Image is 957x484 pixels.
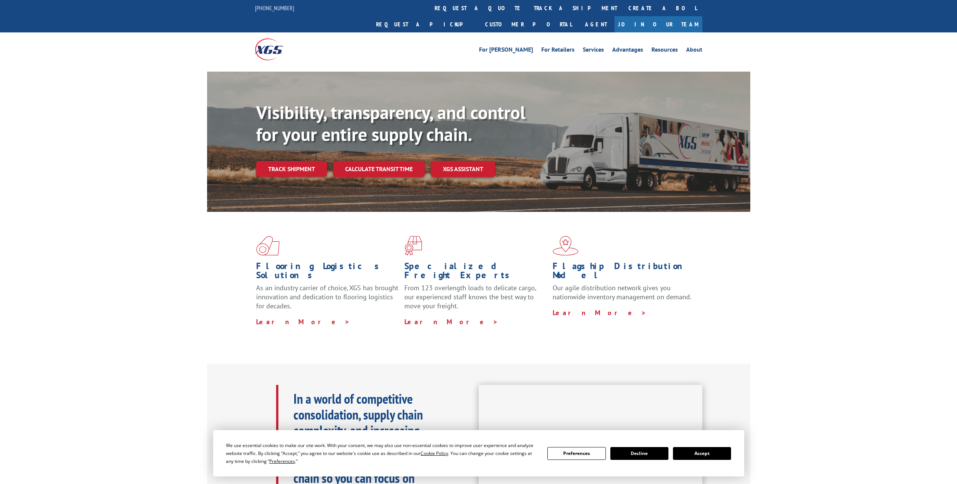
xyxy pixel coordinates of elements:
[256,101,525,146] b: Visibility, transparency, and control for your entire supply chain.
[686,47,702,55] a: About
[404,236,422,256] img: xgs-icon-focused-on-flooring-red
[673,447,731,460] button: Accept
[553,262,695,283] h1: Flagship Distribution Model
[256,262,399,283] h1: Flooring Logistics Solutions
[541,47,575,55] a: For Retailers
[404,262,547,283] h1: Specialized Freight Experts
[256,283,398,310] span: As an industry carrier of choice, XGS has brought innovation and dedication to flooring logistics...
[370,16,479,32] a: Request a pickup
[479,16,578,32] a: Customer Portal
[553,308,647,317] a: Learn More >
[226,441,538,465] div: We use essential cookies to make our site work. With your consent, we may also use non-essential ...
[553,283,691,301] span: Our agile distribution network gives you nationwide inventory management on demand.
[583,47,604,55] a: Services
[255,4,294,12] a: [PHONE_NUMBER]
[421,450,448,456] span: Cookie Policy
[547,447,605,460] button: Preferences
[333,161,425,177] a: Calculate transit time
[610,447,668,460] button: Decline
[431,161,495,177] a: XGS ASSISTANT
[404,283,547,317] p: From 123 overlength loads to delicate cargo, our experienced staff knows the best way to move you...
[479,47,533,55] a: For [PERSON_NAME]
[612,47,643,55] a: Advantages
[256,161,327,177] a: Track shipment
[651,47,678,55] a: Resources
[553,236,579,256] img: xgs-icon-flagship-distribution-model-red
[213,430,744,476] div: Cookie Consent Prompt
[269,458,295,464] span: Preferences
[614,16,702,32] a: Join Our Team
[578,16,614,32] a: Agent
[256,236,280,256] img: xgs-icon-total-supply-chain-intelligence-red
[256,317,350,326] a: Learn More >
[404,317,498,326] a: Learn More >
